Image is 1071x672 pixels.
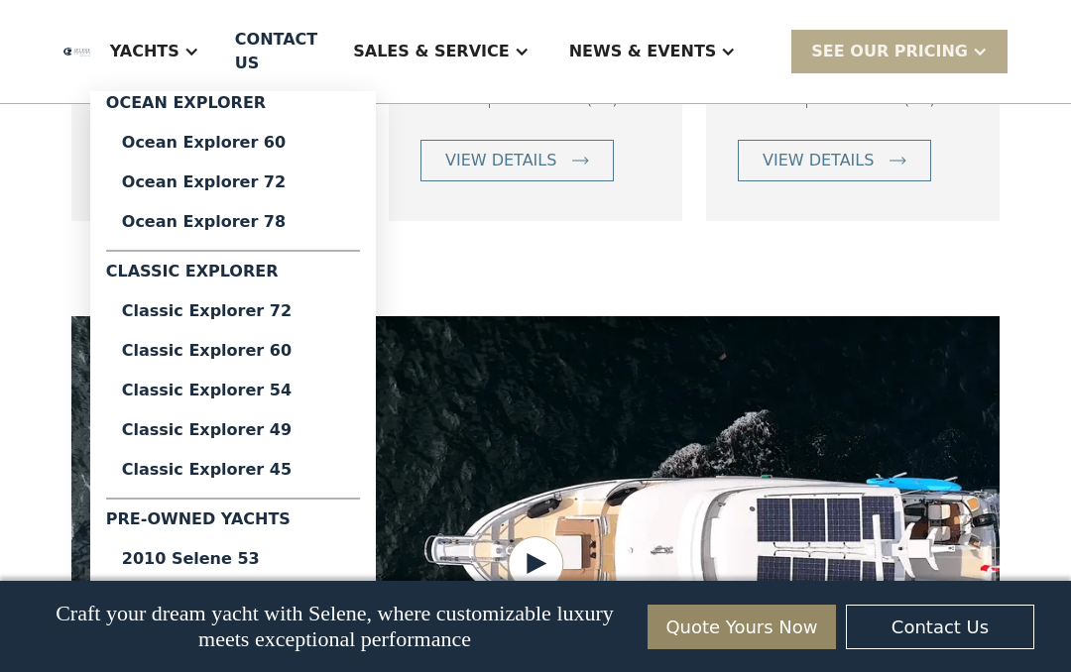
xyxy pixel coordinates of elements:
[90,91,376,642] nav: Yachts
[106,260,360,291] div: Classic Explorer
[122,462,344,478] div: Classic Explorer 45
[333,12,548,91] div: Sales & Service
[106,410,360,450] a: Classic Explorer 49
[738,140,931,181] a: view details
[549,12,757,91] div: News & EVENTS
[106,91,360,123] div: Ocean Explorer
[122,214,344,230] div: Ocean Explorer 78
[122,422,344,438] div: Classic Explorer 49
[846,605,1034,649] a: Contact Us
[106,539,360,579] a: 2010 Selene 53
[445,149,556,172] div: view details
[122,303,344,319] div: Classic Explorer 72
[572,157,589,165] img: icon
[569,40,717,63] div: News & EVENTS
[110,40,179,63] div: Yachts
[122,174,344,190] div: Ocean Explorer 72
[106,123,360,163] a: Ocean Explorer 60
[63,48,90,56] img: logo
[420,140,614,181] a: view details
[648,605,836,649] a: Quote Yours Now
[791,30,1008,72] div: SEE Our Pricing
[763,149,874,172] div: view details
[106,450,360,490] a: Classic Explorer 45
[122,383,344,398] div: Classic Explorer 54
[106,163,360,202] a: Ocean Explorer 72
[37,601,633,652] p: Craft your dream yacht with Selene, where customizable luxury meets exceptional performance
[122,135,344,151] div: Ocean Explorer 60
[106,202,360,242] a: Ocean Explorer 78
[106,371,360,410] a: Classic Explorer 54
[122,551,344,567] div: 2010 Selene 53
[106,291,360,331] a: Classic Explorer 72
[122,343,344,359] div: Classic Explorer 60
[106,579,360,618] a: 2013 Selene 54
[235,28,317,75] div: Contact US
[106,507,360,539] div: Pre-Owned Yachts
[890,157,906,165] img: icon
[90,12,219,91] div: Yachts
[811,40,968,63] div: SEE Our Pricing
[353,40,509,63] div: Sales & Service
[106,331,360,371] a: Classic Explorer 60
